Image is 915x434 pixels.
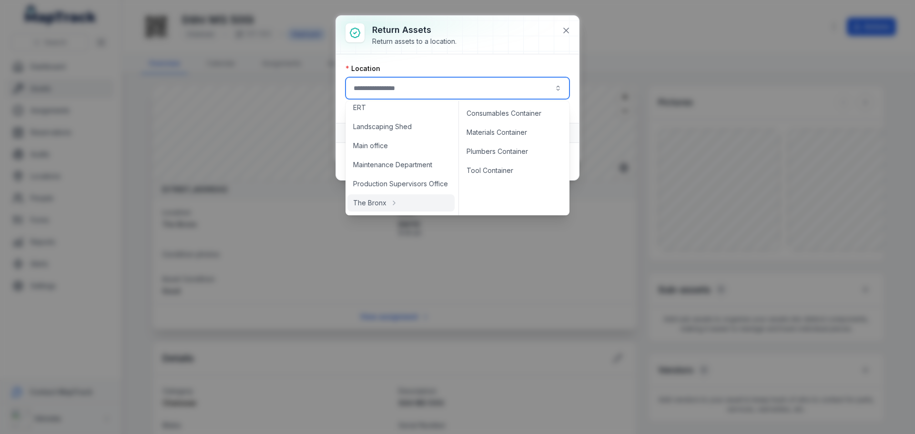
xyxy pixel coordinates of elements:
[467,166,513,175] span: Tool Container
[353,122,412,131] span: Landscaping Shed
[346,64,380,73] label: Location
[467,128,527,137] span: Materials Container
[353,103,366,112] span: ERT
[372,37,457,46] div: Return assets to a location.
[467,147,528,156] span: Plumbers Container
[336,123,579,142] button: Assets1
[353,198,386,208] span: The Bronx
[353,160,432,170] span: Maintenance Department
[372,23,457,37] h3: Return assets
[467,109,541,118] span: Consumables Container
[353,141,388,151] span: Main office
[353,179,448,189] span: Production Supervisors Office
